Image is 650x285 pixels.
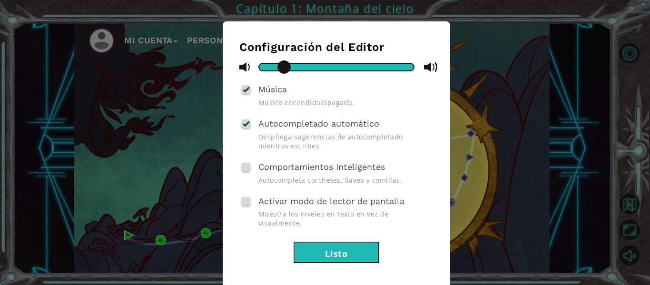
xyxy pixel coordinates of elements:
button: Listo [294,242,379,263]
span: Autocompletado automático [258,118,379,128]
span: Música encendida/apagada. [258,98,433,107]
span: Despliega sugerencias de autocompletado mientras escribes. [258,132,433,150]
span: Comportamientos Inteligentes [258,162,385,172]
span: Autocompleta corchetes, llaves y comillas. [258,176,433,185]
h3: Configuración del Editor [239,40,433,54]
span: Música [258,84,287,94]
span: Muestra los niveles en texto en vez de visualmente. [258,209,433,227]
span: Activar modo de lector de pantalla [258,196,404,206]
